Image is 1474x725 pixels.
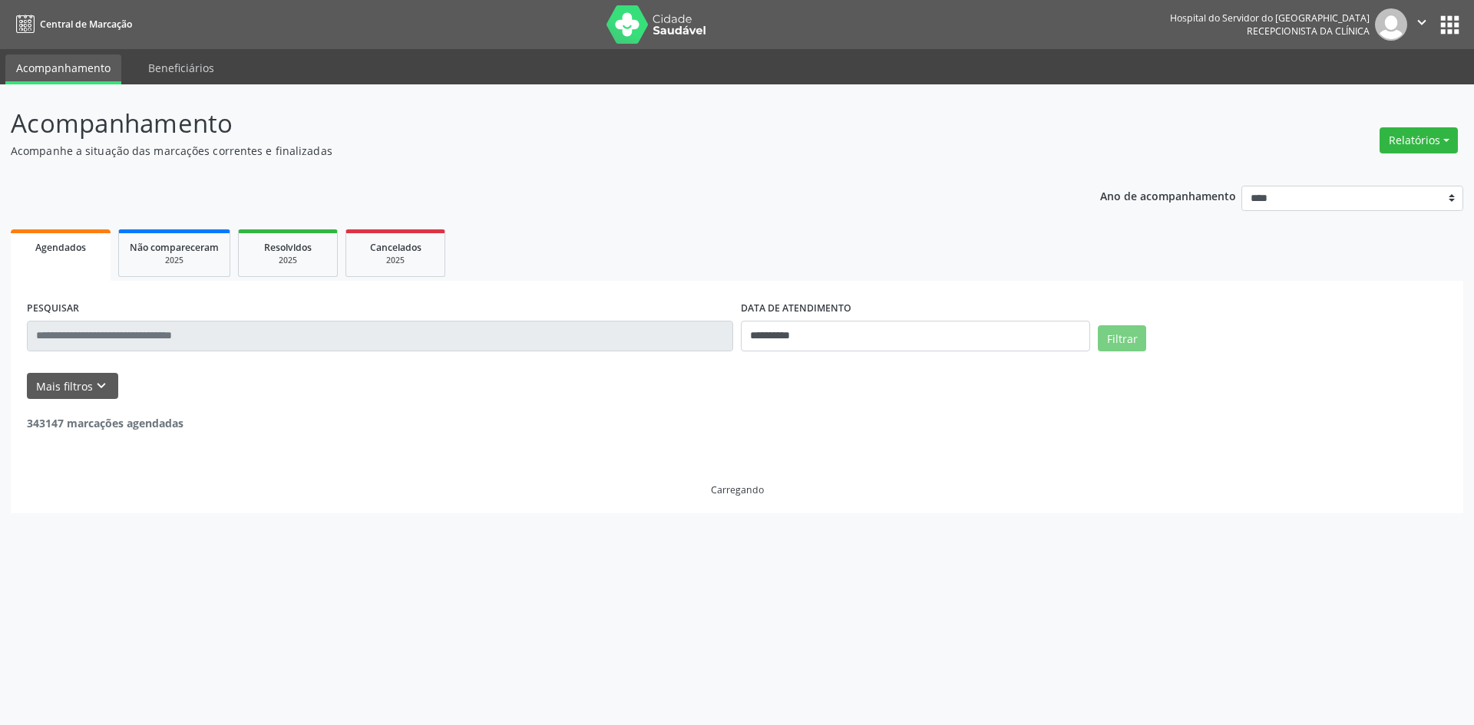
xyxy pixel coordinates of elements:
span: Agendados [35,241,86,254]
button: Mais filtroskeyboard_arrow_down [27,373,118,400]
label: PESQUISAR [27,297,79,321]
div: 2025 [130,255,219,266]
p: Acompanhe a situação das marcações correntes e finalizadas [11,143,1027,159]
span: Não compareceram [130,241,219,254]
span: Central de Marcação [40,18,132,31]
a: Beneficiários [137,54,225,81]
button:  [1407,8,1436,41]
a: Central de Marcação [11,12,132,37]
button: apps [1436,12,1463,38]
label: DATA DE ATENDIMENTO [741,297,851,321]
strong: 343147 marcações agendadas [27,416,183,430]
span: Cancelados [370,241,421,254]
i: keyboard_arrow_down [93,377,110,394]
div: 2025 [250,255,326,266]
p: Ano de acompanhamento [1100,186,1236,205]
span: Resolvidos [264,241,312,254]
button: Relatórios [1380,127,1458,153]
div: Hospital do Servidor do [GEOGRAPHIC_DATA] [1170,12,1370,25]
span: Recepcionista da clínica [1247,25,1370,38]
div: 2025 [357,255,434,266]
a: Acompanhamento [5,54,121,84]
p: Acompanhamento [11,104,1027,143]
div: Carregando [711,483,764,496]
img: img [1375,8,1407,41]
button: Filtrar [1098,325,1146,351]
i:  [1413,14,1430,31]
